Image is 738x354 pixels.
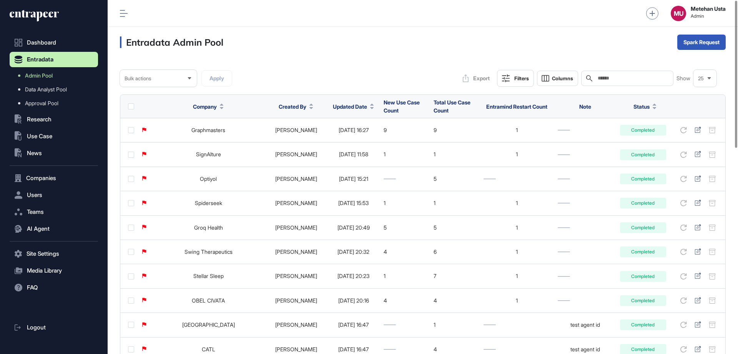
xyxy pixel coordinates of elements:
div: 1 [484,225,550,231]
div: Completed [620,222,666,233]
div: 9 [384,127,426,133]
button: News [10,146,98,161]
div: 5 [434,176,476,182]
div: 1 [484,298,550,304]
div: [DATE] 16:47 [331,346,376,352]
span: Dashboard [27,40,56,46]
span: Entramind Restart Count [486,103,547,110]
button: Created By [279,103,313,111]
div: 1 [484,151,550,157]
button: Updated Date [333,103,374,111]
div: Completed [620,149,666,160]
div: [DATE] 15:21 [331,176,376,182]
span: Admin [691,13,726,19]
span: Research [27,116,52,122]
span: AI Agent [27,226,50,232]
div: [DATE] 16:27 [331,127,376,133]
div: 1 [434,322,476,328]
div: 7 [434,273,476,279]
a: Groq Health [194,224,223,231]
a: [PERSON_NAME] [275,321,317,328]
div: 1 [384,151,426,157]
span: Logout [27,324,46,331]
div: Completed [620,295,666,306]
div: [DATE] 16:47 [331,322,376,328]
a: Dashboard [10,35,98,50]
span: Created By [279,103,306,111]
span: Companies [26,175,56,181]
span: Status [633,103,650,111]
span: Media Library [27,268,62,274]
a: [PERSON_NAME] [275,273,317,279]
button: Columns [537,71,578,86]
button: Companies [10,170,98,186]
h3: Entradata Admin Pool [120,36,223,48]
a: Approval Pool [13,96,98,110]
span: Total Use Case Count [434,99,470,114]
div: [DATE] 20:23 [331,273,376,279]
div: 1 [484,249,550,255]
span: 25 [698,76,704,81]
span: News [27,150,42,156]
div: Completed [620,271,666,282]
div: 1 [484,127,550,133]
a: [GEOGRAPHIC_DATA] [182,321,235,328]
div: Completed [620,198,666,208]
span: Admin Pool [25,73,53,79]
div: [DATE] 20:49 [331,225,376,231]
a: [PERSON_NAME] [275,297,317,304]
div: Completed [620,125,666,136]
a: Swing Therapeutics [184,248,233,255]
span: Use Case [27,133,52,139]
a: [PERSON_NAME] [275,224,317,231]
a: CATL [202,346,215,352]
div: test agent id [558,322,612,328]
span: New Use Case Count [384,99,420,114]
a: [PERSON_NAME] [275,175,317,182]
button: Spark Request [677,35,726,50]
div: Completed [620,246,666,257]
span: Approval Pool [25,100,58,106]
div: Completed [620,174,666,184]
span: Note [579,103,591,110]
div: 5 [384,225,426,231]
div: 1 [434,200,476,206]
div: 1 [434,151,476,157]
div: Filters [514,75,529,81]
button: Entradata [10,52,98,67]
div: 4 [384,298,426,304]
span: Bulk actions [125,76,151,81]
a: SignAIture [196,151,221,157]
span: Entradata [27,56,53,63]
button: Status [633,103,657,111]
button: Users [10,187,98,203]
div: 4 [434,346,476,352]
div: 9 [434,127,476,133]
div: [DATE] 20:16 [331,298,376,304]
div: 1 [384,200,426,206]
a: Optiyol [200,175,217,182]
a: Stellar Sleep [193,273,224,279]
a: Spiderseek [195,200,222,206]
span: Columns [552,76,573,81]
strong: Metehan Usta [691,6,726,12]
a: OBEL CIVATA [192,297,225,304]
span: Users [27,192,42,198]
button: Teams [10,204,98,220]
div: [DATE] 20:32 [331,249,376,255]
div: [DATE] 11:58 [331,151,376,157]
div: 1 [384,273,426,279]
a: Graphmasters [191,127,225,133]
a: [PERSON_NAME] [275,127,317,133]
span: FAQ [27,285,38,291]
button: Company [193,103,224,111]
a: [PERSON_NAME] [275,248,317,255]
button: Use Case [10,129,98,144]
button: Export [459,71,494,86]
div: MU [671,6,686,21]
span: Show [676,75,690,81]
span: Data Analyst Pool [25,86,67,93]
a: Data Analyst Pool [13,83,98,96]
span: Teams [27,209,44,215]
span: Site Settings [27,251,59,257]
